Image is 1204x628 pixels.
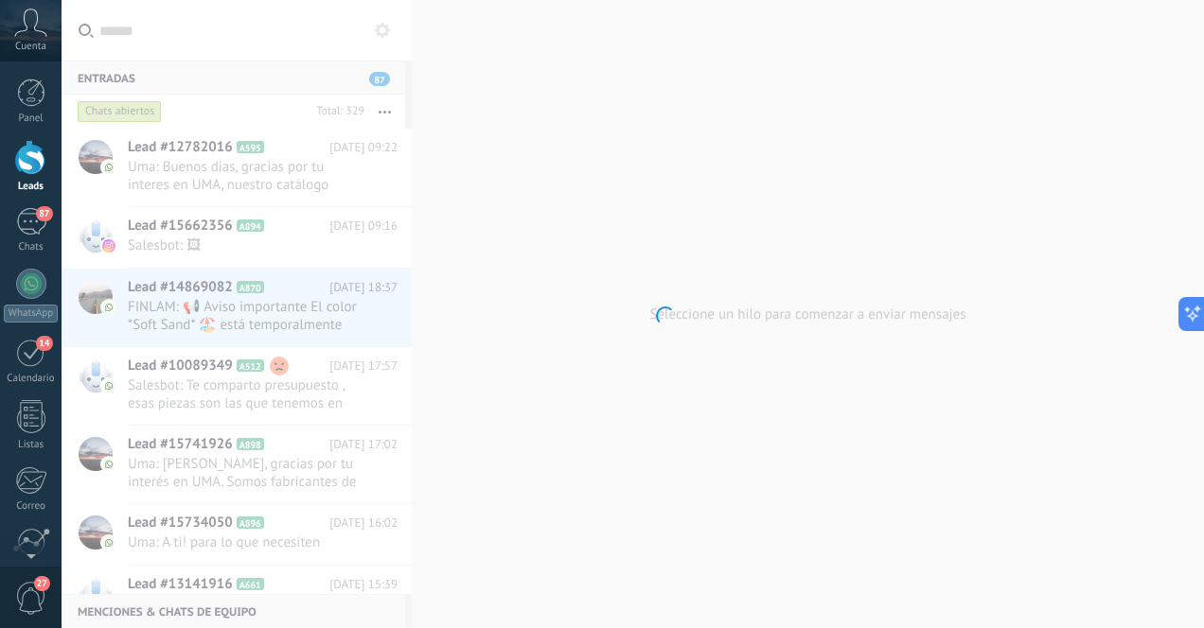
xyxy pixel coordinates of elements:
span: Cuenta [15,41,46,53]
div: Chats [4,241,59,253]
div: Calendario [4,373,59,385]
div: WhatsApp [4,305,58,323]
div: Correo [4,500,59,513]
div: Listas [4,439,59,451]
span: 14 [36,336,52,351]
span: 27 [34,576,50,591]
div: Panel [4,113,59,125]
span: 87 [36,206,52,221]
div: Leads [4,181,59,193]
